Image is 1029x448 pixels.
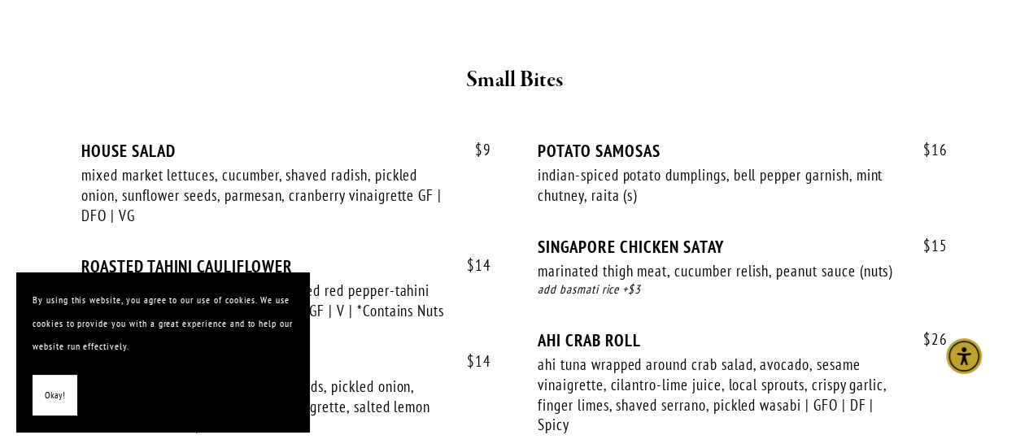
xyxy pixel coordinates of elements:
span: 15 [907,237,948,255]
p: By using this website, you agree to our use of cookies. We use cookies to provide you with a grea... [33,289,293,359]
div: marinated thigh meat, cucumber relish, peanut sauce (nuts) [538,261,901,281]
div: mixed market lettuces, cucumber, shaved radish, pickled onion, sunflower seeds, parmesan, cranber... [81,165,445,225]
span: 16 [907,141,948,159]
strong: Small Bites [466,66,563,94]
span: $ [475,140,483,159]
div: SINGAPORE CHICKEN SATAY [538,237,948,257]
span: 14 [451,256,491,275]
button: Okay! [33,375,77,416]
span: $ [467,351,475,371]
div: ROASTED TAHINI CAULIFLOWER [81,256,491,276]
span: 14 [451,352,491,371]
span: 26 [907,330,948,349]
span: Okay! [45,384,65,407]
div: indian-spiced potato dumplings, bell pepper garnish, mint chutney, raita (s) [538,165,901,205]
span: $ [923,236,931,255]
span: 9 [459,141,491,159]
div: add basmati rice +$3 [538,281,948,299]
span: $ [923,140,931,159]
div: Accessibility Menu [946,338,982,374]
span: $ [923,329,931,349]
div: POTATO SAMOSAS [538,141,948,161]
div: AHI CRAB ROLL [538,330,948,350]
span: $ [467,255,475,275]
div: HOUSE SALAD [81,141,491,161]
div: ahi tuna wrapped around crab salad, avocado, sesame vinaigrette, cilantro-lime juice, local sprou... [538,354,901,435]
section: Cookie banner [16,272,309,432]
